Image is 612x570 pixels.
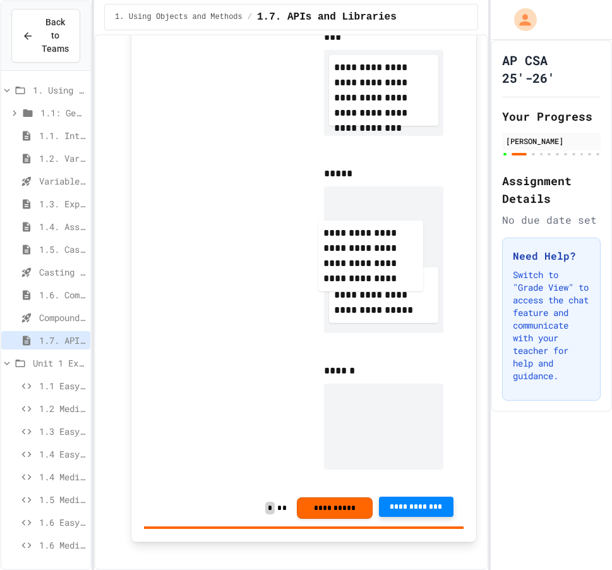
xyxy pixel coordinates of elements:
span: 1. Using Objects and Methods [33,83,85,97]
span: 1.1: Getting Started [40,106,85,119]
p: Switch to "Grade View" to access the chat feature and communicate with your teacher for help and ... [513,269,590,382]
div: My Account [501,5,540,34]
span: 1.5 Medium - Salary Calculator [39,493,85,506]
span: / [248,12,252,22]
span: 1.5. Casting and Ranges of Values [39,243,85,256]
span: 1.6. Compound Assignment Operators [39,288,85,301]
h2: Assignment Details [502,172,601,207]
span: 1.6 Easy - Health Tracker [39,516,85,529]
span: 1.1. Introduction to Algorithms, Programming, and Compilers [39,129,85,142]
span: 1.3 Easy - Calculate Snack Costs [39,425,85,438]
h3: Need Help? [513,248,590,264]
span: 1.2 Medium - Restaurant Order [39,402,85,415]
button: Back to Teams [11,9,80,63]
span: 1.4. Assignment and Input [39,220,85,233]
span: 1.2. Variables and Data Types [39,152,85,165]
span: 1.7. APIs and Libraries [39,334,85,347]
span: Compound assignment operators - Quiz [39,311,85,324]
span: 1.1 Easy - School Announcements [39,379,85,392]
span: 1.4 Medium - Grade Point Average [39,470,85,483]
span: 1.4 Easy - Shopping Receipt [39,447,85,461]
span: 1.7. APIs and Libraries [257,9,397,25]
h1: AP CSA 25'-26' [502,51,601,87]
div: [PERSON_NAME] [506,135,597,147]
span: Variables and Data Types - Quiz [39,174,85,188]
div: No due date set [502,212,601,227]
span: Back to Teams [41,16,69,56]
span: 1. Using Objects and Methods [115,12,243,22]
span: 1.6 Medium - Game Score Tracker [39,538,85,552]
span: Casting and Ranges of variables - Quiz [39,265,85,279]
span: 1.3. Expressions and Output [New] [39,197,85,210]
span: Unit 1 Exercises [33,356,85,370]
h2: Your Progress [502,107,601,125]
